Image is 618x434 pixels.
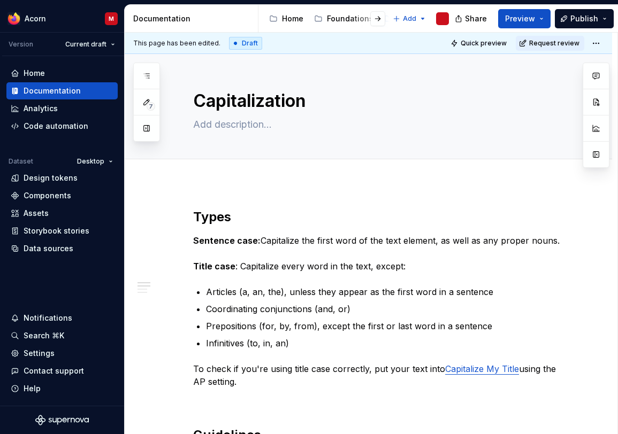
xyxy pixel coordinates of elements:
button: Current draft [60,37,120,52]
button: Request review [516,36,584,51]
div: Documentation [24,86,81,96]
button: Desktop [72,154,118,169]
a: Components [6,187,118,204]
button: Preview [498,9,551,28]
div: Contact support [24,366,84,376]
button: Help [6,380,118,397]
div: Acorn [25,13,46,24]
div: Version [9,40,33,49]
div: Home [282,13,303,24]
div: Draft [229,37,262,50]
span: Request review [529,39,579,48]
strong: Sentence case: [193,235,261,246]
button: Share [449,9,494,28]
span: Desktop [77,157,104,166]
a: Documentation [6,82,118,99]
div: Help [24,383,41,394]
a: Settings [6,345,118,362]
button: Publish [555,9,614,28]
button: AcornM [2,7,122,30]
span: Preview [505,13,535,24]
div: Assets [24,208,49,219]
a: Home [265,10,308,27]
p: To check if you're using title case correctly, put your text into using the AP setting. [193,362,569,388]
div: Data sources [24,243,73,254]
button: Contact support [6,362,118,379]
svg: Supernova Logo [35,415,89,425]
span: Add [403,14,416,23]
span: This page has been edited. [133,39,220,48]
div: Settings [24,348,55,359]
a: Assets [6,205,118,222]
a: Data sources [6,240,118,257]
div: Documentation [133,13,254,24]
button: Notifications [6,309,118,327]
div: Home [24,68,45,79]
a: Home [6,65,118,82]
a: Code automation [6,118,118,135]
div: M [109,14,114,23]
p: Prepositions (for, by, from), except the first or last word in a sentence [206,320,569,332]
div: Notifications [24,313,72,323]
div: Foundations [327,13,373,24]
h2: Types [193,208,569,226]
p: Capitalize the first word of the text element, as well as any proper nouns. : Capitalize every wo... [193,234,569,273]
a: Storybook stories [6,222,118,239]
div: Page tree [265,8,387,29]
a: Capitalize My Title [445,363,519,374]
p: Articles (a, an, the), unless they appear as the first word in a sentence [206,285,569,298]
div: Analytics [24,103,58,114]
div: Dataset [9,157,33,166]
a: Analytics [6,100,118,117]
textarea: Capitalization [191,88,567,114]
div: Design tokens [24,173,78,183]
a: Design tokens [6,169,118,187]
img: 894890ef-b4b9-4142-abf4-a08b65caed53.png [7,12,20,25]
span: 7 [147,102,155,111]
p: Coordinating conjunctions (and, or) [206,303,569,315]
div: Components [24,190,71,201]
div: Search ⌘K [24,330,64,341]
strong: Title case [193,261,235,272]
span: Share [465,13,487,24]
button: Search ⌘K [6,327,118,344]
div: Code automation [24,121,88,131]
div: Storybook stories [24,226,89,236]
button: Quick preview [447,36,512,51]
span: Quick preview [461,39,507,48]
button: Add [390,11,430,26]
span: Current draft [65,40,106,49]
a: Foundations [310,10,378,27]
p: Infinitives (to, in, an) [206,337,569,350]
span: Publish [570,13,598,24]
